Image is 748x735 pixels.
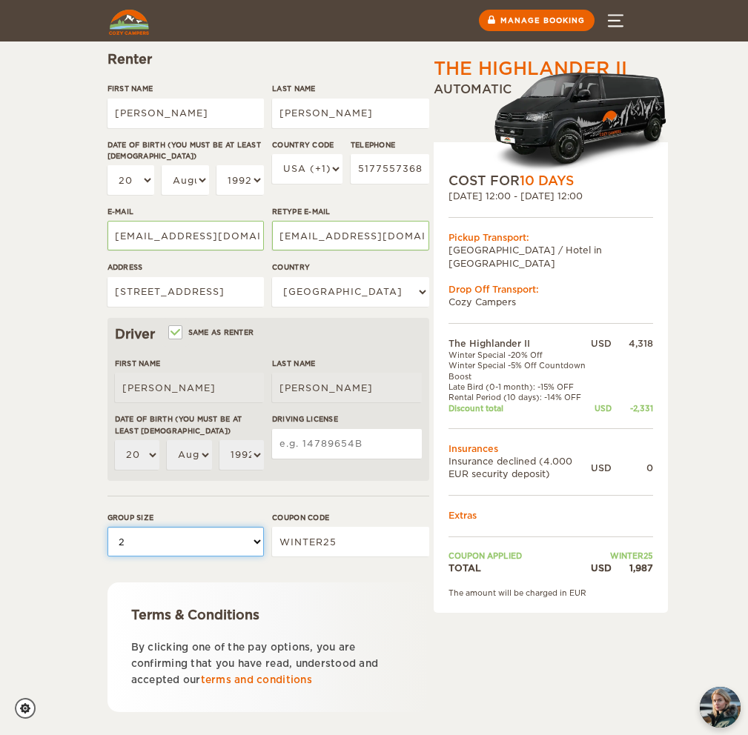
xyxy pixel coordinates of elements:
td: Coupon applied [449,551,591,561]
div: COST FOR [449,172,653,190]
a: Manage booking [479,10,595,31]
div: 0 [612,462,653,474]
td: TOTAL [449,562,591,574]
input: e.g. example@example.com [107,221,264,250]
input: Same as renter [170,329,179,339]
input: e.g. William [107,99,264,128]
input: e.g. 1 234 567 890 [351,154,429,184]
button: chat-button [700,687,741,728]
label: Country Code [272,139,342,150]
label: Date of birth (You must be at least [DEMOGRAPHIC_DATA]) [115,413,265,436]
input: e.g. Smith [272,99,428,128]
label: Date of birth (You must be at least [DEMOGRAPHIC_DATA]) [107,139,264,162]
td: [GEOGRAPHIC_DATA] / Hotel in [GEOGRAPHIC_DATA] [449,244,653,269]
div: Automatic [434,82,668,172]
input: e.g. example@example.com [272,221,428,250]
td: Late Bird (0-1 month): -15% OFF [449,382,591,392]
div: Terms & Conditions [131,606,406,624]
div: USD [591,337,612,350]
div: USD [591,403,612,413]
label: Last Name [272,358,422,369]
img: Cozy Campers [109,10,149,35]
div: 1,987 [612,562,653,574]
input: e.g. Smith [272,373,422,402]
div: The Highlander II [434,56,627,82]
label: First Name [107,83,264,94]
label: Last Name [272,83,428,94]
div: Pickup Transport: [449,231,653,244]
label: E-mail [107,206,264,217]
label: First Name [115,358,265,369]
div: [DATE] 12:00 - [DATE] 12:00 [449,190,653,202]
label: Country [272,262,428,273]
div: -2,331 [612,403,653,413]
div: USD [591,562,612,574]
div: USD [591,462,612,474]
p: By clicking one of the pay options, you are confirming that you have read, understood and accepte... [131,639,406,688]
label: Coupon code [272,512,428,523]
td: The Highlander II [449,337,591,350]
div: Renter [107,50,429,68]
div: 4,318 [612,337,653,350]
td: Insurances [449,442,653,455]
label: Retype E-mail [272,206,428,217]
label: Telephone [351,139,429,150]
td: Winter Special -5% Off Countdown Boost [449,360,591,382]
td: Winter Special -20% Off [449,350,591,360]
input: e.g. William [115,373,265,402]
td: Insurance declined (4.000 EUR security deposit) [449,455,591,480]
div: Drop Off Transport: [449,283,653,296]
label: Driving License [272,413,422,425]
label: Address [107,262,264,273]
label: Group size [107,512,264,523]
td: Extras [449,509,653,522]
td: Discount total [449,403,591,413]
td: WINTER25 [591,551,653,561]
td: Cozy Campers [449,296,653,308]
div: Driver [115,325,422,343]
input: e.g. 14789654B [272,429,422,459]
label: Same as renter [170,325,254,339]
a: terms and conditions [201,674,312,685]
a: Cookie settings [15,698,45,719]
input: e.g. Street, City, Zip Code [107,277,264,307]
span: 10 Days [520,173,574,188]
div: The amount will be charged in EUR [449,588,653,598]
img: HighlanderXL.png [493,69,668,172]
td: Rental Period (10 days): -14% OFF [449,392,591,402]
img: Freyja at Cozy Campers [700,687,741,728]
